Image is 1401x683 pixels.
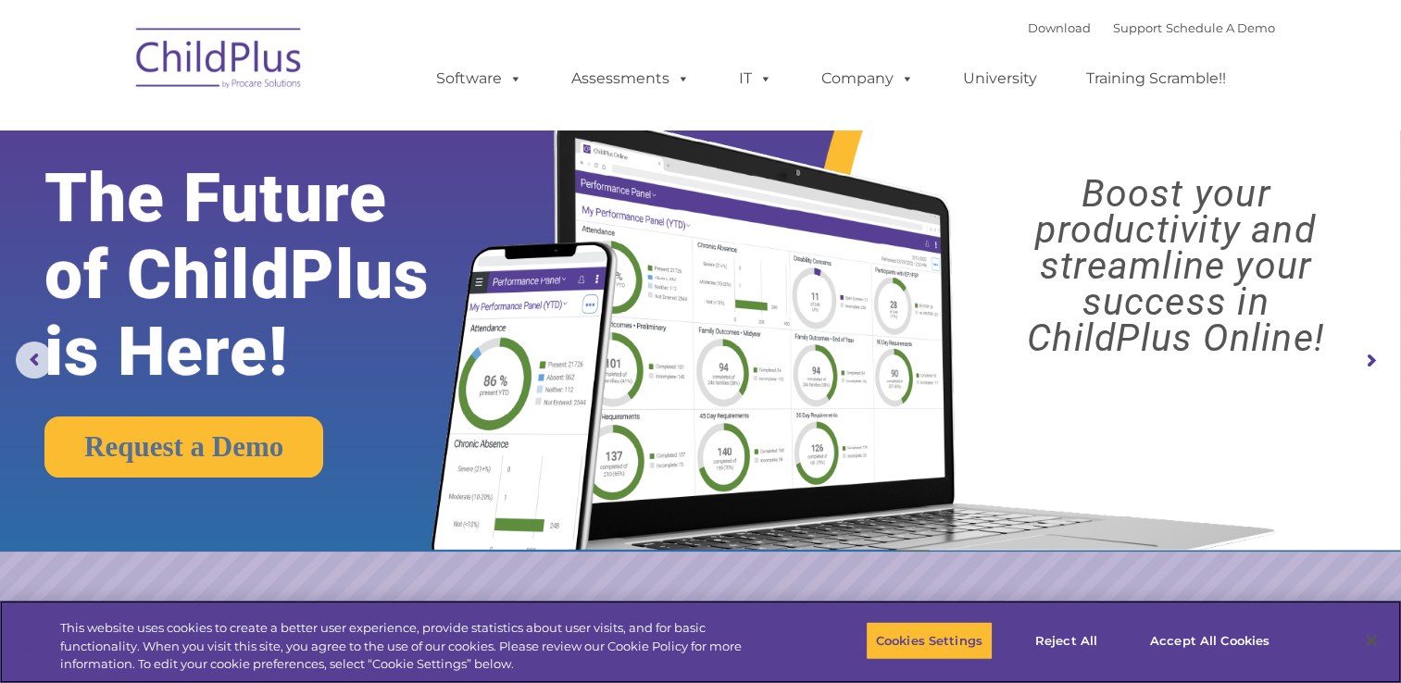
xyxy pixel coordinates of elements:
[1166,20,1275,35] a: Schedule A Demo
[1028,20,1091,35] a: Download
[44,160,492,391] rs-layer: The Future of ChildPlus is Here!
[553,60,708,97] a: Assessments
[803,60,932,97] a: Company
[44,416,323,478] a: Request a Demo
[968,176,1383,356] rs-layer: Boost your productivity and streamline your success in ChildPlus Online!
[257,198,336,212] span: Phone number
[866,621,993,660] button: Cookies Settings
[1008,621,1124,660] button: Reject All
[1068,60,1245,97] a: Training Scramble!!
[720,60,791,97] a: IT
[257,122,314,136] span: Last name
[418,60,541,97] a: Software
[127,15,312,107] img: ChildPlus by Procare Solutions
[60,619,770,674] div: This website uses cookies to create a better user experience, provide statistics about user visit...
[1351,620,1392,661] button: Close
[1140,621,1280,660] button: Accept All Cookies
[1028,20,1275,35] font: |
[1113,20,1162,35] a: Support
[944,60,1056,97] a: University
